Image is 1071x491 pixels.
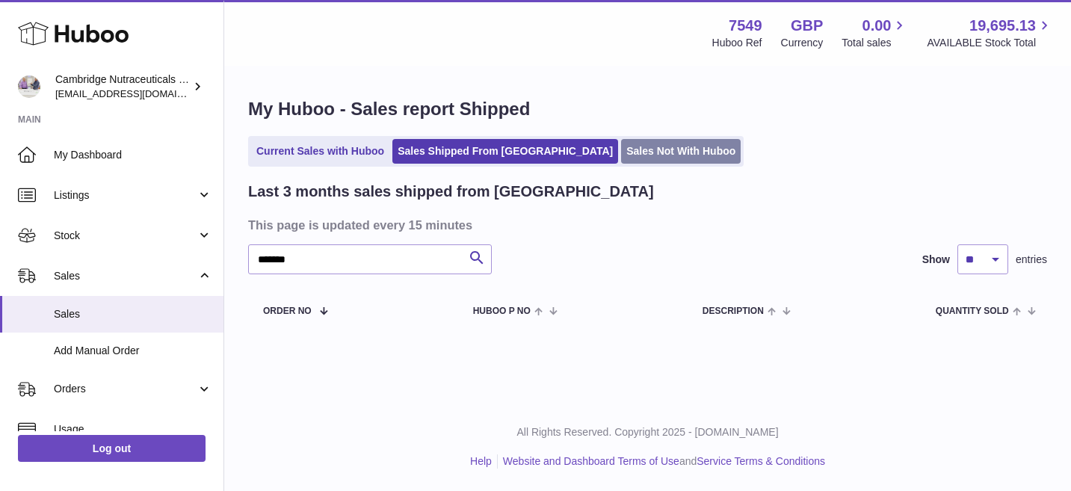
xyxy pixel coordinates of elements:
[969,16,1036,36] span: 19,695.13
[54,382,197,396] span: Orders
[791,16,823,36] strong: GBP
[54,188,197,203] span: Listings
[18,75,40,98] img: qvc@camnutra.com
[251,139,389,164] a: Current Sales with Huboo
[54,422,212,436] span: Usage
[503,455,679,467] a: Website and Dashboard Terms of Use
[842,16,908,50] a: 0.00 Total sales
[781,36,824,50] div: Currency
[55,87,220,99] span: [EMAIL_ADDRESS][DOMAIN_NAME]
[862,16,892,36] span: 0.00
[842,36,908,50] span: Total sales
[55,72,190,101] div: Cambridge Nutraceuticals Ltd
[498,454,825,469] li: and
[54,307,212,321] span: Sales
[248,182,654,202] h2: Last 3 months sales shipped from [GEOGRAPHIC_DATA]
[392,139,618,164] a: Sales Shipped From [GEOGRAPHIC_DATA]
[248,217,1043,233] h3: This page is updated every 15 minutes
[18,435,206,462] a: Log out
[936,306,1009,316] span: Quantity Sold
[927,36,1053,50] span: AVAILABLE Stock Total
[54,269,197,283] span: Sales
[712,36,762,50] div: Huboo Ref
[54,229,197,243] span: Stock
[922,253,950,267] label: Show
[263,306,312,316] span: Order No
[470,455,492,467] a: Help
[54,344,212,358] span: Add Manual Order
[703,306,764,316] span: Description
[729,16,762,36] strong: 7549
[621,139,741,164] a: Sales Not With Huboo
[236,425,1059,439] p: All Rights Reserved. Copyright 2025 - [DOMAIN_NAME]
[248,97,1047,121] h1: My Huboo - Sales report Shipped
[1016,253,1047,267] span: entries
[697,455,825,467] a: Service Terms & Conditions
[473,306,531,316] span: Huboo P no
[927,16,1053,50] a: 19,695.13 AVAILABLE Stock Total
[54,148,212,162] span: My Dashboard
